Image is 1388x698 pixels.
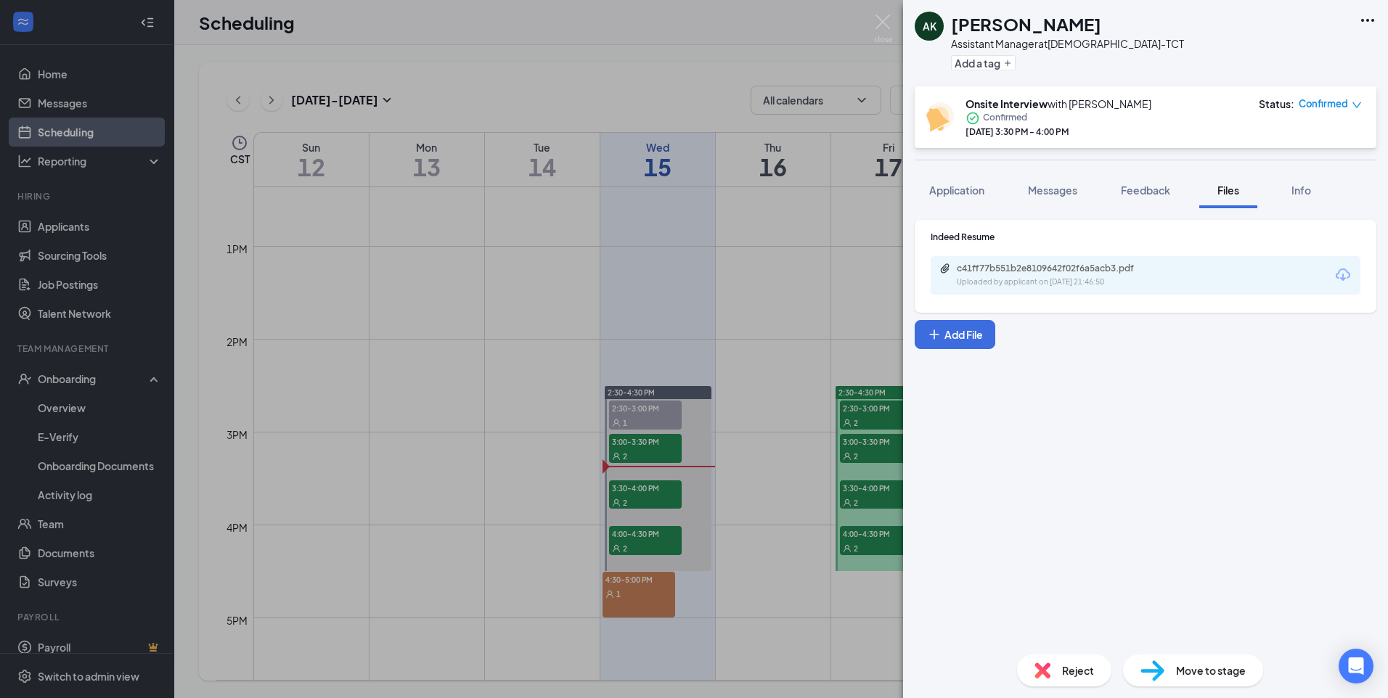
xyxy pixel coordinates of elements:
[1028,184,1077,197] span: Messages
[966,111,980,126] svg: CheckmarkCircle
[927,327,942,342] svg: Plus
[1299,97,1348,111] span: Confirmed
[966,126,1151,138] div: [DATE] 3:30 PM - 4:00 PM
[951,12,1101,36] h1: [PERSON_NAME]
[923,19,936,33] div: AK
[1062,662,1094,678] span: Reject
[1291,184,1311,197] span: Info
[929,184,984,197] span: Application
[1334,266,1352,284] svg: Download
[957,276,1175,288] div: Uploaded by applicant on [DATE] 21:46:50
[931,231,1360,243] div: Indeed Resume
[1259,97,1294,111] div: Status :
[939,263,1175,288] a: Paperclipc41ff77b551b2e8109642f02f6a5acb3.pdfUploaded by applicant on [DATE] 21:46:50
[1359,12,1376,29] svg: Ellipses
[1121,184,1170,197] span: Feedback
[966,97,1151,111] div: with [PERSON_NAME]
[957,263,1160,274] div: c41ff77b551b2e8109642f02f6a5acb3.pdf
[915,320,995,349] button: Add FilePlus
[1217,184,1239,197] span: Files
[939,263,951,274] svg: Paperclip
[983,111,1027,126] span: Confirmed
[1352,100,1362,110] span: down
[966,97,1048,110] b: Onsite Interview
[951,55,1016,70] button: PlusAdd a tag
[951,36,1184,51] div: Assistant Manager at [DEMOGRAPHIC_DATA]-TCT
[1176,662,1246,678] span: Move to stage
[1003,59,1012,67] svg: Plus
[1339,649,1373,683] div: Open Intercom Messenger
